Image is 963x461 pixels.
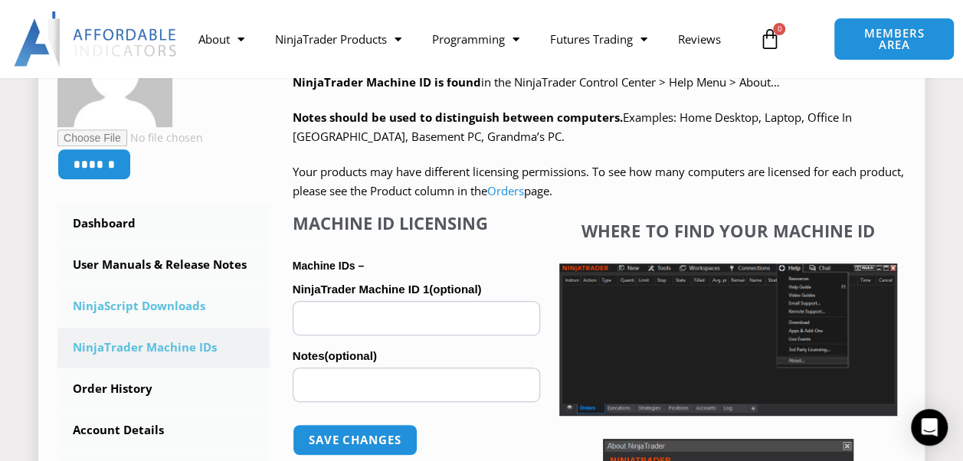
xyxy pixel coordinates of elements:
strong: Machine IDs – [293,260,364,272]
a: About [183,21,260,57]
a: Orders [487,183,524,198]
img: LogoAI | Affordable Indicators – NinjaTrader [14,11,179,67]
span: Your products may have different licensing permissions. To see how many computers are licensed fo... [293,164,904,199]
button: Save changes [293,424,418,456]
strong: Notes should be used to distinguish between computers. [293,110,623,125]
img: Screenshot 2025-01-17 1155544 | Affordable Indicators – NinjaTrader [559,263,898,416]
a: Dashboard [57,204,270,244]
label: NinjaTrader Machine ID 1 [293,278,540,301]
label: Notes [293,345,540,368]
a: NinjaTrader Machine IDs [57,328,270,368]
a: NinjaTrader Products [260,21,417,57]
h4: Where to find your Machine ID [559,221,898,240]
a: User Manuals & Release Notes [57,245,270,285]
a: Account Details [57,410,270,450]
span: MEMBERS AREA [850,28,938,51]
span: 0 [773,23,785,35]
span: Examples: Home Desktop, Laptop, Office In [GEOGRAPHIC_DATA], Basement PC, Grandma’s PC. [293,110,852,145]
a: Programming [417,21,535,57]
nav: Menu [183,21,752,57]
a: 0 [735,17,803,61]
a: Reviews [663,21,736,57]
h4: Machine ID Licensing [293,213,540,233]
a: NinjaScript Downloads [57,286,270,326]
div: Open Intercom Messenger [911,409,948,446]
a: Futures Trading [535,21,663,57]
a: MEMBERS AREA [834,18,955,60]
span: (optional) [324,349,376,362]
a: Order History [57,369,270,409]
span: (optional) [429,283,481,296]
